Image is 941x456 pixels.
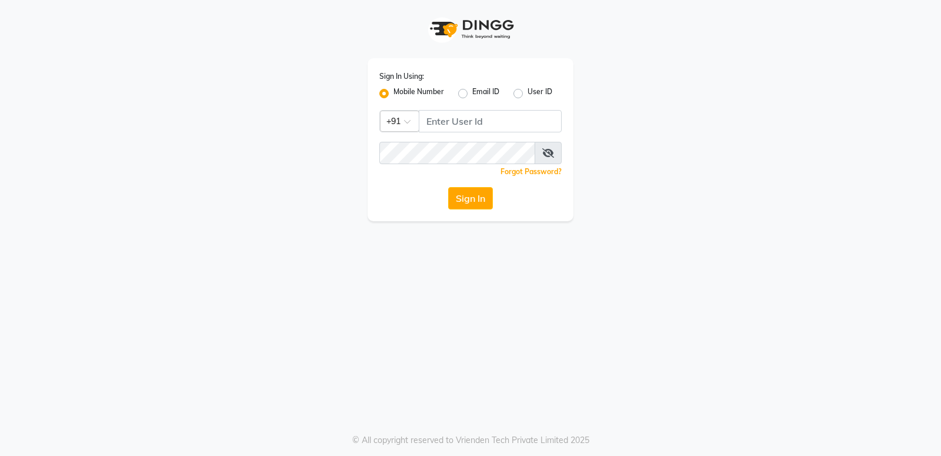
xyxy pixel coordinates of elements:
label: Mobile Number [393,86,444,101]
input: Username [379,142,535,164]
button: Sign In [448,187,493,209]
label: User ID [528,86,552,101]
a: Forgot Password? [500,167,562,176]
label: Sign In Using: [379,71,424,82]
img: logo1.svg [423,12,518,46]
label: Email ID [472,86,499,101]
input: Username [419,110,562,132]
